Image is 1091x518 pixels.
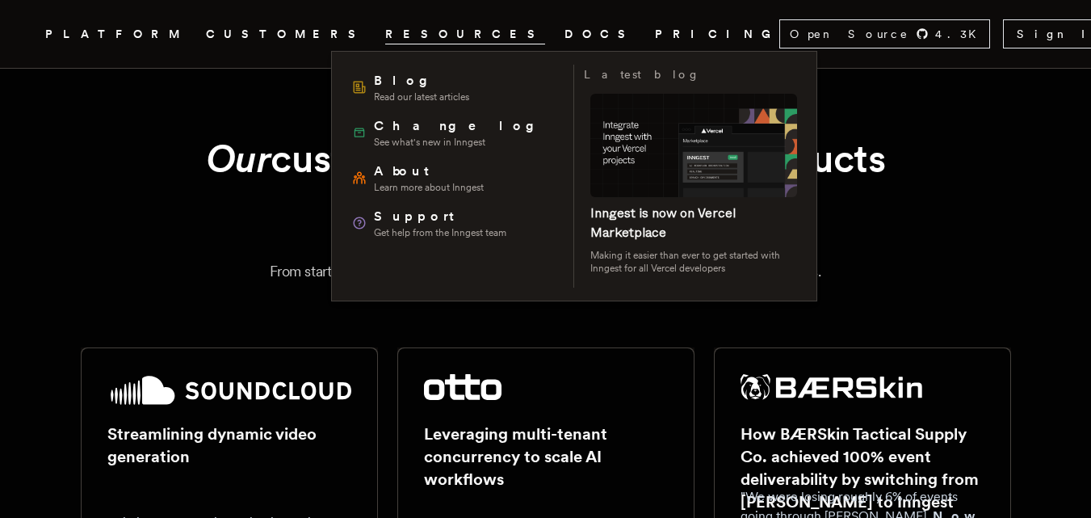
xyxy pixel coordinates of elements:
[206,135,271,182] em: Our
[424,423,668,491] h2: Leveraging multi-tenant concurrency to scale AI workflows
[374,136,546,149] span: See what's new in Inngest
[374,181,484,194] span: Learn more about Inngest
[374,207,506,226] span: Support
[107,374,351,406] img: SoundCloud
[45,24,187,44] button: PLATFORM
[655,24,779,44] a: PRICING
[345,155,564,200] a: AboutLearn more about Inngest
[120,133,972,234] h1: customers deliver reliable products for customers
[107,423,351,468] h2: Streamlining dynamic video generation
[424,374,501,400] img: Otto
[790,26,909,42] span: Open Source
[385,24,545,44] button: RESOURCES
[741,423,984,513] h2: How BÆRSkin Tactical Supply Co. achieved 100% event deliverability by switching from [PERSON_NAME...
[345,65,564,110] a: BlogRead our latest articles
[935,26,986,42] span: 4.3 K
[345,110,564,155] a: ChangelogSee what's new in Inngest
[584,65,700,84] h3: Latest blog
[374,71,469,91] span: Blog
[374,226,506,239] span: Get help from the Inngest team
[374,162,484,181] span: About
[65,260,1026,283] p: From startups to public companies, our customers chose Inngest to power their products.
[564,24,636,44] a: DOCS
[590,205,736,240] a: Inngest is now on Vercel Marketplace
[374,91,469,103] span: Read our latest articles
[345,200,564,246] a: SupportGet help from the Inngest team
[374,116,546,136] span: Changelog
[206,24,366,44] a: CUSTOMERS
[741,374,923,400] img: BÆRSkin Tactical Supply Co.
